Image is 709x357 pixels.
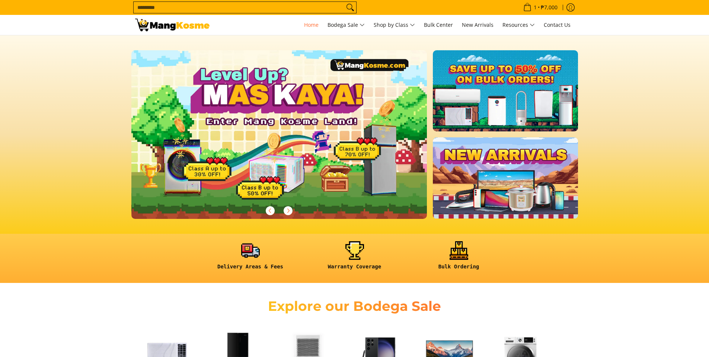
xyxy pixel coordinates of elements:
img: Mang Kosme: Your Home Appliances Warehouse Sale Partner! [135,19,210,31]
span: Resources [502,20,535,30]
a: Contact Us [540,15,574,35]
a: Bulk Center [420,15,457,35]
a: New Arrivals [458,15,497,35]
a: Shop by Class [370,15,419,35]
span: Bulk Center [424,21,453,28]
span: • [521,3,560,12]
button: Next [280,203,296,219]
button: Previous [262,203,278,219]
span: Contact Us [544,21,571,28]
span: 1 [533,5,538,10]
button: Search [344,2,356,13]
a: <h6><strong>Delivery Areas & Fees</strong></h6> [202,241,299,276]
a: Bodega Sale [324,15,368,35]
h2: Explore our Bodega Sale [247,298,463,315]
span: Shop by Class [374,20,415,30]
span: Bodega Sale [328,20,365,30]
span: Home [304,21,319,28]
span: ₱7,000 [540,5,559,10]
a: <h6><strong>Warranty Coverage</strong></h6> [306,241,403,276]
a: Home [300,15,322,35]
span: New Arrivals [462,21,494,28]
nav: Main Menu [217,15,574,35]
a: <h6><strong>Bulk Ordering</strong></h6> [411,241,507,276]
img: Gaming desktop banner [131,50,427,219]
a: Resources [499,15,539,35]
